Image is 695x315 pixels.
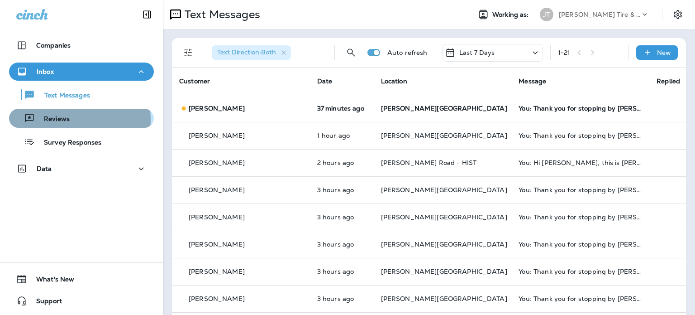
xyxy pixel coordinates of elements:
span: [PERSON_NAME][GEOGRAPHIC_DATA] [381,213,507,221]
p: [PERSON_NAME] Tire & Auto [559,11,640,18]
button: Settings [670,6,686,23]
button: Search Messages [342,44,360,62]
p: Inbox [37,68,54,75]
span: Date [317,77,333,85]
p: [PERSON_NAME] [189,105,245,112]
button: Filters [179,44,197,62]
span: [PERSON_NAME][GEOGRAPHIC_DATA] [381,267,507,276]
button: Reviews [9,109,154,128]
p: Companies [36,42,71,49]
p: Oct 2, 2025 08:04 AM [317,186,367,194]
span: Customer [179,77,210,85]
button: Companies [9,36,154,54]
span: [PERSON_NAME][GEOGRAPHIC_DATA] [381,104,507,112]
div: 1 - 21 [558,49,571,56]
span: Location [381,77,407,85]
span: Replied [657,77,680,85]
button: Collapse Sidebar [134,5,160,24]
p: [PERSON_NAME] [189,213,245,221]
button: Data [9,160,154,178]
button: Survey Responses [9,132,154,151]
span: Text Direction : Both [217,48,276,56]
p: Oct 2, 2025 08:56 AM [317,159,367,166]
p: Oct 2, 2025 10:58 AM [317,105,367,112]
span: What's New [27,276,74,286]
span: Message [519,77,546,85]
div: You: Hi Cody, this is Jeremy at Jensen Tire in Galvin. I wanted to reach out and ask how the tire... [519,159,642,166]
button: Support [9,292,154,310]
p: Reviews [35,115,70,124]
p: [PERSON_NAME] [189,159,245,166]
span: [PERSON_NAME][GEOGRAPHIC_DATA] [381,240,507,248]
div: You: Thank you for stopping by Jensen Tire & Auto - Galvin Road. Please take 30 seconds to leave ... [519,132,642,139]
span: [PERSON_NAME][GEOGRAPHIC_DATA] [381,295,507,303]
button: Inbox [9,63,154,81]
button: What's New [9,270,154,288]
p: Oct 2, 2025 09:58 AM [317,132,367,139]
p: Auto refresh [387,49,428,56]
p: Text Messages [35,92,90,100]
span: Support [27,297,62,308]
p: Survey Responses [35,139,101,147]
p: Oct 2, 2025 08:04 AM [317,213,367,221]
span: [PERSON_NAME] Road - HIST [381,159,477,167]
p: Last 7 Days [459,49,495,56]
p: [PERSON_NAME] [189,295,245,302]
p: [PERSON_NAME] [189,241,245,248]
p: Oct 2, 2025 08:03 AM [317,295,367,302]
div: You: Thank you for stopping by Jensen Tire & Auto - Galvin Road. Please take 30 seconds to leave ... [519,268,642,275]
p: Oct 2, 2025 08:04 AM [317,241,367,248]
button: Text Messages [9,85,154,104]
p: Oct 2, 2025 08:04 AM [317,268,367,275]
div: You: Thank you for stopping by Jensen Tire & Auto - Galvin Road. Please take 30 seconds to leave ... [519,186,642,194]
p: [PERSON_NAME] [189,268,245,275]
p: New [657,49,671,56]
p: [PERSON_NAME] [189,186,245,194]
div: You: Thank you for stopping by Jensen Tire & Auto - Galvin Road. Please take 30 seconds to leave ... [519,241,642,248]
span: [PERSON_NAME][GEOGRAPHIC_DATA] [381,131,507,140]
p: Data [37,165,52,172]
div: You: Thank you for stopping by Jensen Tire & Auto - Galvin Road. Please take 30 seconds to leave ... [519,295,642,302]
div: You: Thank you for stopping by Jensen Tire & Auto - Galvin Road. Please take 30 seconds to leave ... [519,105,642,112]
div: JT [540,8,553,21]
div: You: Thank you for stopping by Jensen Tire & Auto - Galvin Road. Please take 30 seconds to leave ... [519,213,642,221]
span: Working as: [492,11,531,19]
p: [PERSON_NAME] [189,132,245,139]
span: [PERSON_NAME][GEOGRAPHIC_DATA] [381,186,507,194]
p: Text Messages [181,8,260,21]
div: Text Direction:Both [212,45,291,60]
